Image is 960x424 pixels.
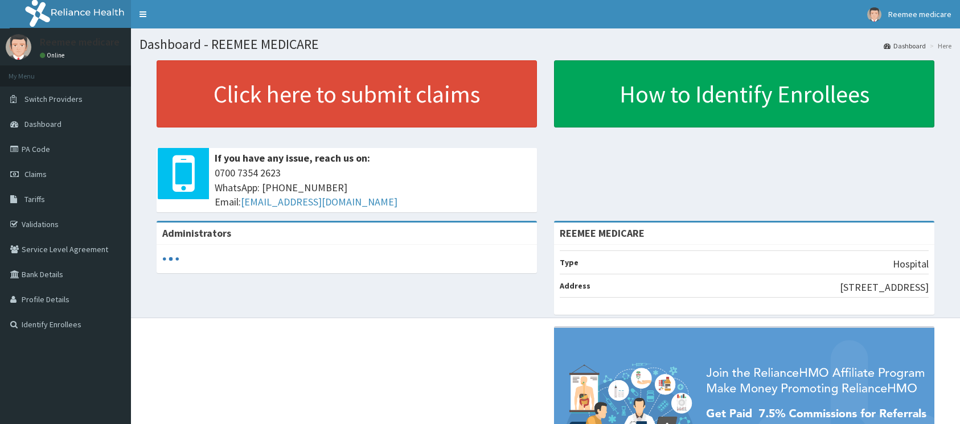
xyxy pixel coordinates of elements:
span: Dashboard [24,119,61,129]
p: [STREET_ADDRESS] [840,280,929,295]
strong: REEMEE MEDICARE [560,227,645,240]
span: Claims [24,169,47,179]
span: 0700 7354 2623 WhatsApp: [PHONE_NUMBER] Email: [215,166,531,209]
img: User Image [867,7,881,22]
b: If you have any issue, reach us on: [215,151,370,164]
p: Reemee medicare [40,37,120,47]
li: Here [927,41,951,51]
p: Hospital [893,257,929,271]
b: Type [560,257,579,267]
span: Reemee medicare [888,9,951,19]
a: Click here to submit claims [157,60,537,127]
h1: Dashboard - REEMEE MEDICARE [140,37,951,52]
span: Switch Providers [24,94,83,104]
a: How to Identify Enrollees [554,60,934,127]
img: User Image [6,34,31,60]
b: Address [560,281,590,291]
span: Tariffs [24,194,45,204]
a: [EMAIL_ADDRESS][DOMAIN_NAME] [241,195,397,208]
svg: audio-loading [162,250,179,267]
a: Online [40,51,67,59]
a: Dashboard [884,41,926,51]
b: Administrators [162,227,231,240]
